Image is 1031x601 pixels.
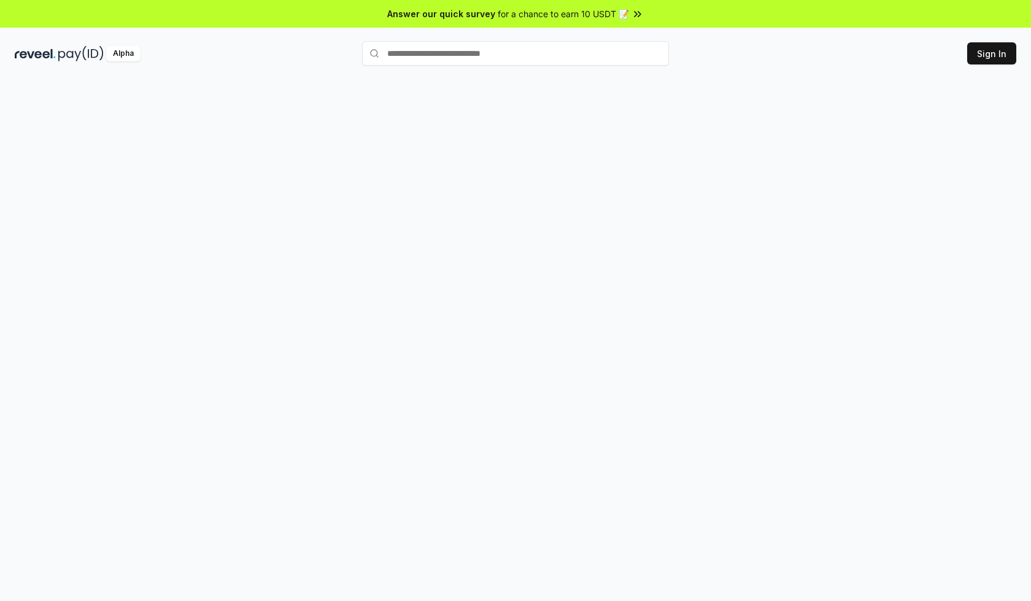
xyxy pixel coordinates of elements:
[498,7,629,20] span: for a chance to earn 10 USDT 📝
[106,46,141,61] div: Alpha
[58,46,104,61] img: pay_id
[387,7,495,20] span: Answer our quick survey
[15,46,56,61] img: reveel_dark
[967,42,1016,64] button: Sign In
